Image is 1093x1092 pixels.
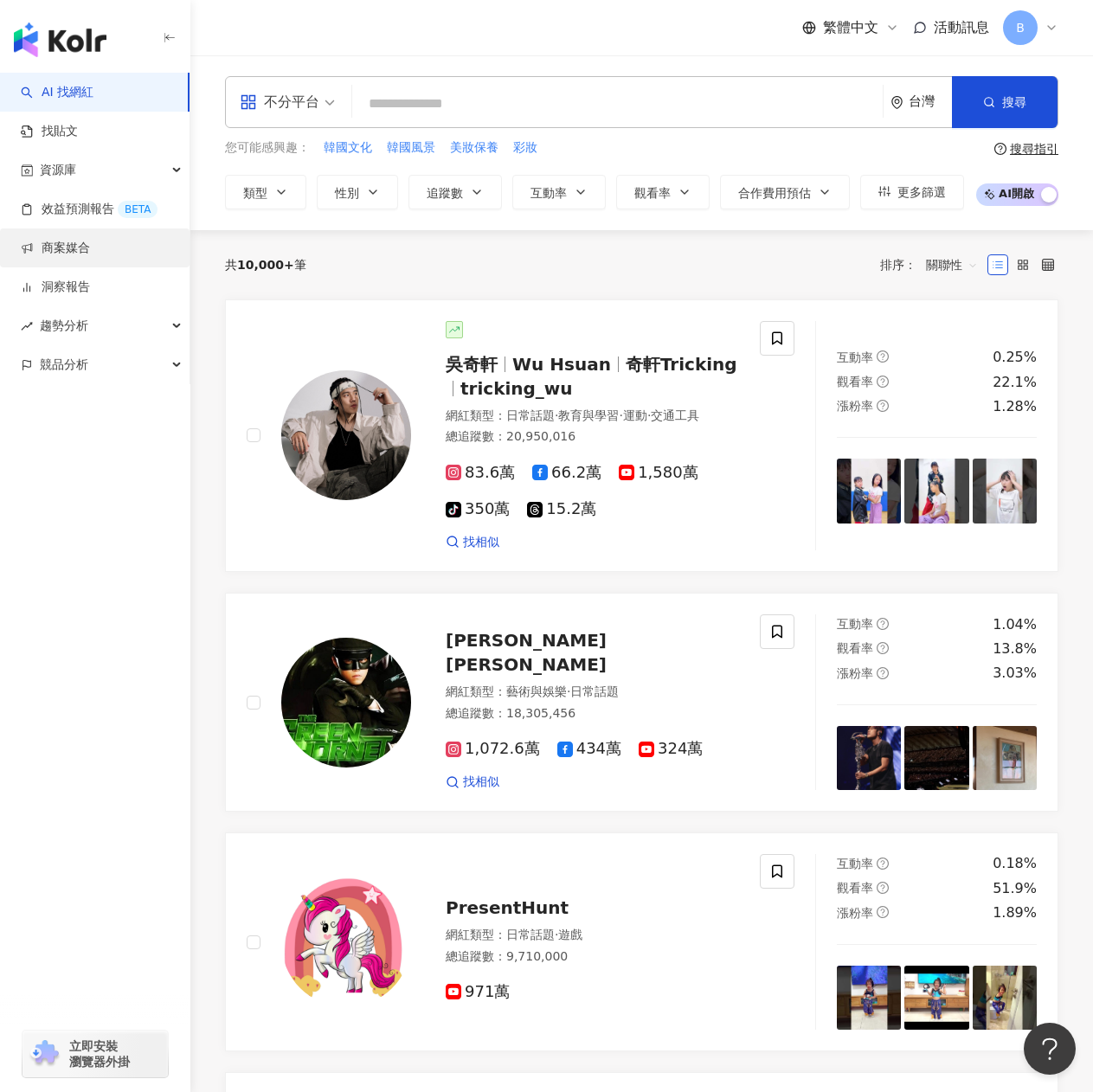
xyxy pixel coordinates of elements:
img: post-image [904,726,968,790]
span: 繁體中文 [823,18,878,37]
div: 網紅類型 ： [446,927,739,944]
span: 彩妝 [513,139,537,157]
img: post-image [837,459,901,523]
span: 15.2萬 [527,500,596,518]
span: · [619,408,622,422]
span: 藝術與娛樂 [506,684,567,698]
span: 971萬 [446,983,510,1001]
span: 66.2萬 [532,464,601,482]
img: KOL Avatar [281,638,411,768]
span: 教育與學習 [558,408,619,422]
button: 合作費用預估 [720,175,850,209]
span: 434萬 [557,740,621,758]
span: 奇軒Tricking [626,354,737,375]
span: 10,000+ [237,258,294,272]
span: 韓國風景 [387,139,435,157]
a: KOL AvatarPresentHunt網紅類型：日常話題·遊戲總追蹤數：9,710,000971萬互動率question-circle0.18%觀看率question-circle51.9%... [225,832,1058,1051]
span: 互動率 [837,617,873,631]
div: 總追蹤數 ： 18,305,456 [446,705,739,723]
a: 找相似 [446,774,499,791]
img: KOL Avatar [281,370,411,500]
div: 22.1% [993,373,1037,392]
div: 不分平台 [240,88,319,116]
button: 類型 [225,175,306,209]
span: 日常話題 [506,928,555,941]
div: 1.04% [993,615,1037,634]
span: · [567,684,570,698]
span: · [555,928,558,941]
span: question-circle [877,667,889,679]
span: 性別 [335,186,359,200]
span: · [555,408,558,422]
div: 共 筆 [225,258,306,272]
button: 韓國風景 [386,138,436,157]
div: 搜尋指引 [1010,142,1058,156]
button: 互動率 [512,175,606,209]
div: 總追蹤數 ： 20,950,016 [446,428,739,446]
span: 運動 [623,408,647,422]
span: 找相似 [463,774,499,791]
span: 漲粉率 [837,666,873,680]
img: post-image [973,726,1037,790]
div: 13.8% [993,639,1037,658]
span: · [647,408,651,422]
a: KOL Avatar[PERSON_NAME] [PERSON_NAME]網紅類型：藝術與娛樂·日常話題總追蹤數：18,305,4561,072.6萬434萬324萬找相似互動率question... [225,593,1058,812]
span: 吳奇軒 [446,354,498,375]
img: KOL Avatar [281,877,411,1007]
span: 趨勢分析 [40,306,88,345]
a: 效益預測報告BETA [21,201,158,218]
a: 洞察報告 [21,279,90,296]
span: 324萬 [639,740,703,758]
span: Wu Hsuan [512,354,611,375]
span: question-circle [877,376,889,388]
span: 互動率 [837,350,873,364]
span: 日常話題 [570,684,619,698]
span: 競品分析 [40,345,88,384]
button: 追蹤數 [408,175,502,209]
span: 類型 [243,186,267,200]
span: 1,580萬 [619,464,698,482]
span: PresentHunt [446,897,569,918]
iframe: Help Scout Beacon - Open [1024,1023,1076,1075]
img: post-image [837,726,901,790]
div: 1.89% [993,903,1037,922]
div: 網紅類型 ： [446,684,739,701]
span: question-circle [877,618,889,630]
a: searchAI 找網紅 [21,84,93,101]
div: 0.25% [993,348,1037,367]
div: 總追蹤數 ： 9,710,000 [446,948,739,966]
a: 商案媒合 [21,240,90,257]
a: chrome extension立即安裝 瀏覽器外掛 [23,1031,168,1077]
div: 1.28% [993,397,1037,416]
span: tricking_wu [460,378,573,399]
button: 搜尋 [952,76,1058,128]
span: 交通工具 [651,408,699,422]
span: 觀看率 [837,375,873,389]
span: 日常話題 [506,408,555,422]
span: 追蹤數 [427,186,463,200]
img: chrome extension [28,1040,61,1068]
span: question-circle [877,350,889,363]
img: post-image [973,966,1037,1030]
a: 找相似 [446,534,499,551]
span: 觀看率 [634,186,671,200]
span: 活動訊息 [934,19,989,35]
span: 您可能感興趣： [225,139,310,157]
span: 找相似 [463,534,499,551]
img: post-image [904,966,968,1030]
span: environment [890,96,903,109]
span: 搜尋 [1002,95,1026,109]
div: 排序： [880,251,987,279]
span: 1,072.6萬 [446,740,540,758]
a: 找貼文 [21,123,78,140]
img: post-image [973,459,1037,523]
span: 遊戲 [558,928,582,941]
button: 更多篩選 [860,175,964,209]
div: 51.9% [993,879,1037,898]
span: B [1016,18,1025,37]
img: post-image [837,966,901,1030]
span: 觀看率 [837,881,873,895]
button: 美妝保養 [449,138,499,157]
span: 合作費用預估 [738,186,811,200]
